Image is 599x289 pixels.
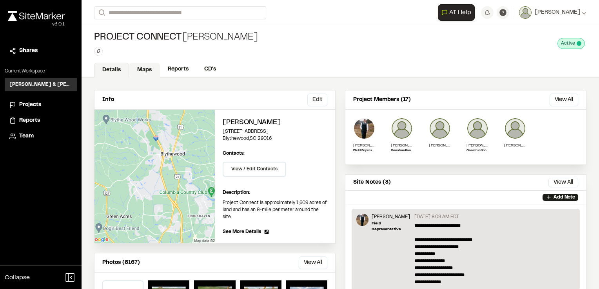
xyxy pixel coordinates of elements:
[223,199,327,220] p: Project Connect is approximately 1,609 acres of land and has an 8-mile perimeter around the site.
[353,178,391,187] p: Site Notes (3)
[504,143,526,148] p: [PERSON_NAME]
[102,96,114,104] p: Info
[94,47,103,56] button: Edit Tags
[391,117,413,139] img: Ryan Barnes
[5,68,77,75] p: Current Workspace
[307,94,327,106] button: Edit
[223,128,327,135] p: [STREET_ADDRESS]
[353,96,411,104] p: Project Members (17)
[94,63,129,78] a: Details
[429,117,451,139] img: William Eubank
[438,4,478,21] div: Open AI Assistant
[429,143,451,148] p: [PERSON_NAME]
[554,194,575,201] p: Add Note
[449,8,471,17] span: AI Help
[391,143,413,148] p: [PERSON_NAME]
[391,148,413,153] p: Construction Admin
[19,47,38,55] span: Shares
[160,62,196,77] a: Reports
[223,150,245,157] p: Contacts:
[438,4,475,21] button: Open AI Assistant
[550,94,578,106] button: View All
[94,6,108,19] button: Search
[223,135,327,142] p: Blythewood , SC 29016
[9,81,72,88] h3: [PERSON_NAME] & [PERSON_NAME]
[414,213,459,220] p: [DATE] 8:09 AM EDT
[466,117,488,139] img: Darrin C. Sanders
[223,228,261,235] span: See More Details
[5,273,30,282] span: Collapse
[223,189,327,196] p: Description:
[19,132,34,141] span: Team
[9,116,72,125] a: Reports
[9,101,72,109] a: Projects
[299,256,327,269] button: View All
[372,213,411,220] p: [PERSON_NAME]
[519,6,586,19] button: [PERSON_NAME]
[353,148,375,153] p: Field Representative
[19,116,40,125] span: Reports
[353,117,375,139] img: Edwin Stadsvold
[372,220,411,232] p: Field Representative
[519,6,532,19] img: User
[8,11,65,21] img: rebrand.png
[356,213,368,226] img: Edwin Stadsvold
[353,143,375,148] p: [PERSON_NAME]
[577,41,581,46] span: This project is active and counting against your active project count.
[102,258,140,267] p: Photos (8167)
[196,62,224,77] a: CD's
[548,178,578,187] button: View All
[129,63,160,78] a: Maps
[504,117,526,139] img: Lauren Davenport
[223,162,286,177] button: View / Edit Contacts
[19,101,41,109] span: Projects
[557,38,585,49] div: This project is active and counting against your active project count.
[223,117,327,128] h2: [PERSON_NAME]
[9,47,72,55] a: Shares
[8,21,65,28] div: Oh geez...please don't...
[535,8,580,17] span: [PERSON_NAME]
[94,31,258,44] div: [PERSON_NAME]
[9,132,72,141] a: Team
[561,40,575,47] span: Active
[466,148,488,153] p: Construction Manager
[466,143,488,148] p: [PERSON_NAME]
[94,31,181,44] span: Project Connect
